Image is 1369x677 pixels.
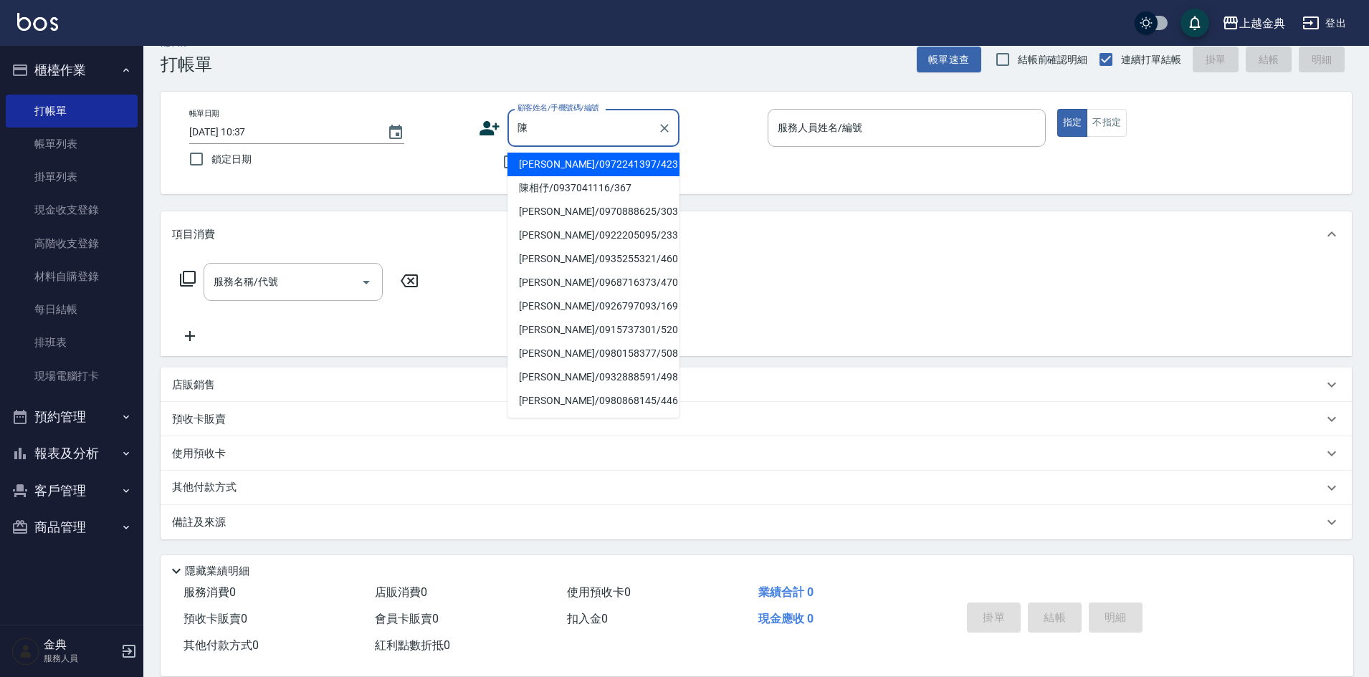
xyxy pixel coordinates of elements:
[1018,52,1088,67] span: 結帳前確認明細
[507,294,679,318] li: [PERSON_NAME]/0926797093/169
[507,342,679,365] li: [PERSON_NAME]/0980158377/508
[567,612,608,625] span: 扣入金 0
[1180,9,1209,37] button: save
[375,585,427,599] span: 店販消費 0
[6,52,138,89] button: 櫃檯作業
[6,398,138,436] button: 預約管理
[378,115,413,150] button: Choose date, selected date is 2025-08-15
[172,446,226,461] p: 使用預收卡
[6,472,138,509] button: 客戶管理
[507,318,679,342] li: [PERSON_NAME]/0915737301/520
[6,128,138,160] a: 帳單列表
[172,227,215,242] p: 項目消費
[44,652,117,665] p: 服務人員
[1239,14,1285,32] div: 上越金典
[6,95,138,128] a: 打帳單
[183,585,236,599] span: 服務消費 0
[161,368,1352,402] div: 店販銷售
[161,436,1352,471] div: 使用預收卡
[6,193,138,226] a: 現金收支登錄
[507,200,679,224] li: [PERSON_NAME]/0970888625/303
[44,638,117,652] h5: 金典
[375,612,439,625] span: 會員卡販賣 0
[507,176,679,200] li: 陳相伃/0937041116/367
[1087,109,1127,137] button: 不指定
[185,564,249,579] p: 隱藏業績明細
[183,638,259,652] span: 其他付款方式 0
[917,47,981,73] button: 帳單速查
[189,108,219,119] label: 帳單日期
[6,227,138,260] a: 高階收支登錄
[758,612,814,625] span: 現金應收 0
[6,160,138,193] a: 掛單列表
[517,102,599,113] label: 顧客姓名/手機號碼/編號
[172,412,226,427] p: 預收卡販賣
[183,612,247,625] span: 預收卡販賣 0
[1216,9,1291,38] button: 上越金典
[17,13,58,31] img: Logo
[507,389,679,413] li: [PERSON_NAME]/0980868145/446
[1121,52,1181,67] span: 連續打單結帳
[6,326,138,359] a: 排班表
[161,471,1352,505] div: 其他付款方式
[6,360,138,393] a: 現場電腦打卡
[758,585,814,599] span: 業績合計 0
[567,585,631,599] span: 使用預收卡 0
[6,260,138,293] a: 材料自購登錄
[6,509,138,546] button: 商品管理
[11,637,40,666] img: Person
[6,293,138,326] a: 每日結帳
[507,365,679,389] li: [PERSON_NAME]/0932888591/498
[507,271,679,294] li: [PERSON_NAME]/0968716373/470
[172,515,226,530] p: 備註及來源
[507,413,679,436] li: [PERSON_NAME]/0912383420/416
[172,378,215,393] p: 店販銷售
[211,152,252,167] span: 鎖定日期
[161,211,1352,257] div: 項目消費
[1057,109,1088,137] button: 指定
[355,271,378,294] button: Open
[1297,10,1352,37] button: 登出
[507,247,679,271] li: [PERSON_NAME]/0935255321/460
[172,480,244,496] p: 其他付款方式
[507,153,679,176] li: [PERSON_NAME]/0972241397/423
[6,435,138,472] button: 報表及分析
[654,118,674,138] button: Clear
[375,638,450,652] span: 紅利點數折抵 0
[161,402,1352,436] div: 預收卡販賣
[161,505,1352,539] div: 備註及來源
[161,54,212,75] h3: 打帳單
[507,224,679,247] li: [PERSON_NAME]/0922205095/233
[189,120,373,144] input: YYYY/MM/DD hh:mm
